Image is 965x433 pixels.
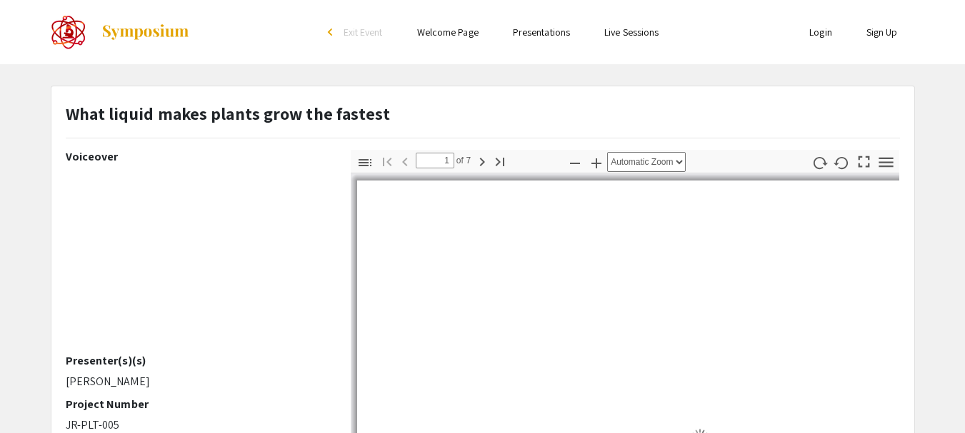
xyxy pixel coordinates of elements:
[66,397,329,411] h2: Project Number
[375,151,399,171] button: Go to First Page
[829,152,854,173] button: Rotate Counterclockwise
[51,14,190,50] a: The 2022 CoorsTek Denver Metro Regional Science and Engineering Fair
[488,151,512,171] button: Go to Last Page
[328,28,336,36] div: arrow_back_ios
[101,24,190,41] img: Symposium by ForagerOne
[584,152,609,173] button: Zoom In
[417,26,479,39] a: Welcome Page
[353,152,377,173] button: Toggle Sidebar
[66,373,329,390] p: [PERSON_NAME]
[66,150,329,163] h2: Voiceover
[416,153,454,168] input: Page
[51,14,86,50] img: The 2022 CoorsTek Denver Metro Regional Science and Engineering Fair
[563,152,587,173] button: Zoom Out
[470,151,494,171] button: Next Page
[866,26,898,39] a: Sign Up
[66,102,391,125] strong: What liquid makes plants grow the fastest
[807,152,831,173] button: Rotate Clockwise
[874,152,898,173] button: Tools
[344,26,383,39] span: Exit Event
[851,150,876,170] button: Switch to Presentation Mode
[393,151,417,171] button: Previous Page
[513,26,570,39] a: Presentations
[454,153,471,168] span: of 7
[604,26,659,39] a: Live Sessions
[66,354,329,367] h2: Presenter(s)(s)
[809,26,832,39] a: Login
[66,169,329,354] iframe: A_Pellet_What_liquid_Grows_Plant
[607,152,686,172] select: Zoom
